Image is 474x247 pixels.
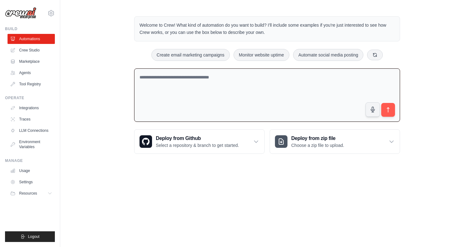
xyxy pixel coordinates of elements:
[8,45,55,55] a: Crew Studio
[156,135,239,142] h3: Deploy from Github
[5,158,55,163] div: Manage
[8,34,55,44] a: Automations
[8,114,55,124] a: Traces
[443,217,474,247] iframe: Chat Widget
[140,22,395,36] p: Welcome to Crew! What kind of automation do you want to build? I'll include some examples if you'...
[8,137,55,152] a: Environment Variables
[5,231,55,242] button: Logout
[5,95,55,100] div: Operate
[5,26,55,31] div: Build
[8,79,55,89] a: Tool Registry
[8,68,55,78] a: Agents
[5,7,36,19] img: Logo
[8,166,55,176] a: Usage
[234,49,289,61] button: Monitor website uptime
[8,188,55,198] button: Resources
[291,135,344,142] h3: Deploy from zip file
[156,142,239,148] p: Select a repository & branch to get started.
[291,142,344,148] p: Choose a zip file to upload.
[8,103,55,113] a: Integrations
[8,126,55,136] a: LLM Connections
[28,234,39,239] span: Logout
[19,191,37,196] span: Resources
[8,56,55,67] a: Marketplace
[8,177,55,187] a: Settings
[293,49,364,61] button: Automate social media posting
[151,49,230,61] button: Create email marketing campaigns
